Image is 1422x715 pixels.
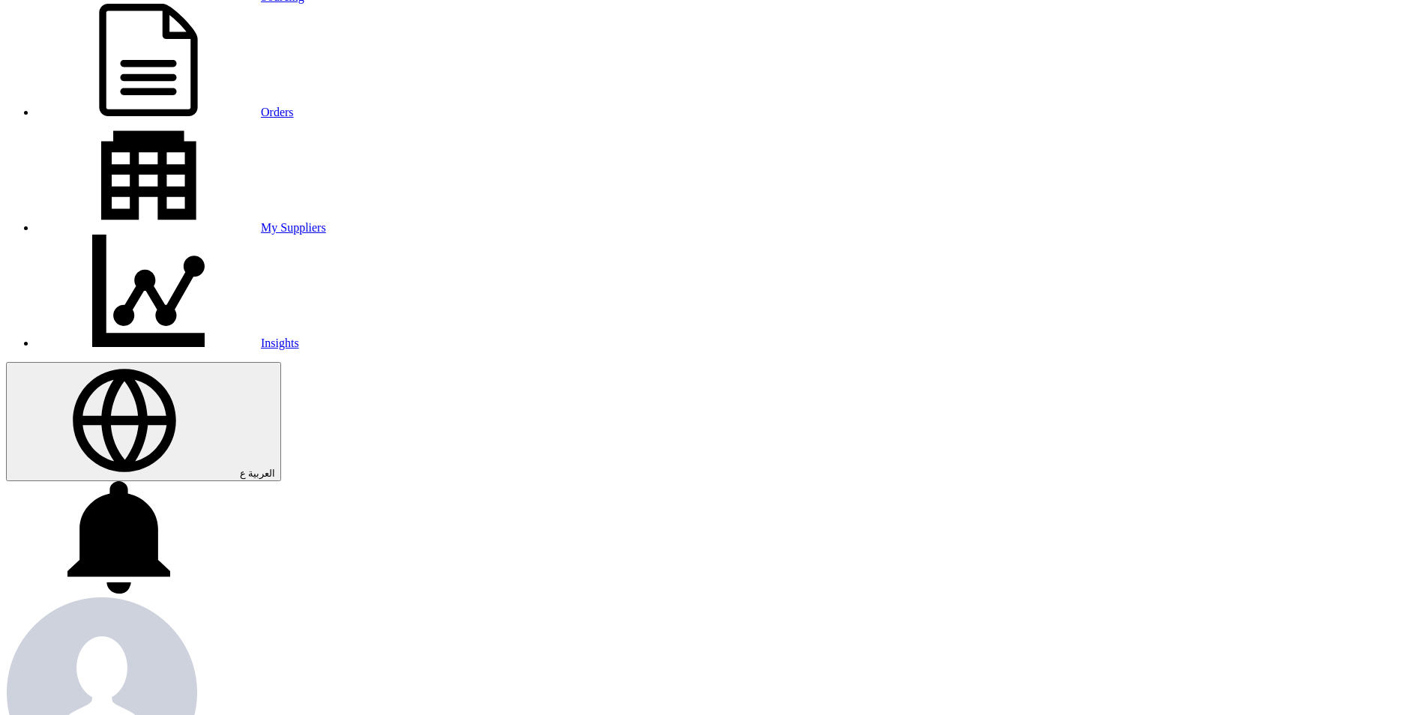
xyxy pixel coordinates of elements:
span: ع [240,468,246,479]
a: Orders [36,106,294,118]
span: العربية [248,468,275,479]
a: My Suppliers [36,221,326,234]
a: Insights [36,337,299,349]
button: العربية ع [6,362,281,481]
